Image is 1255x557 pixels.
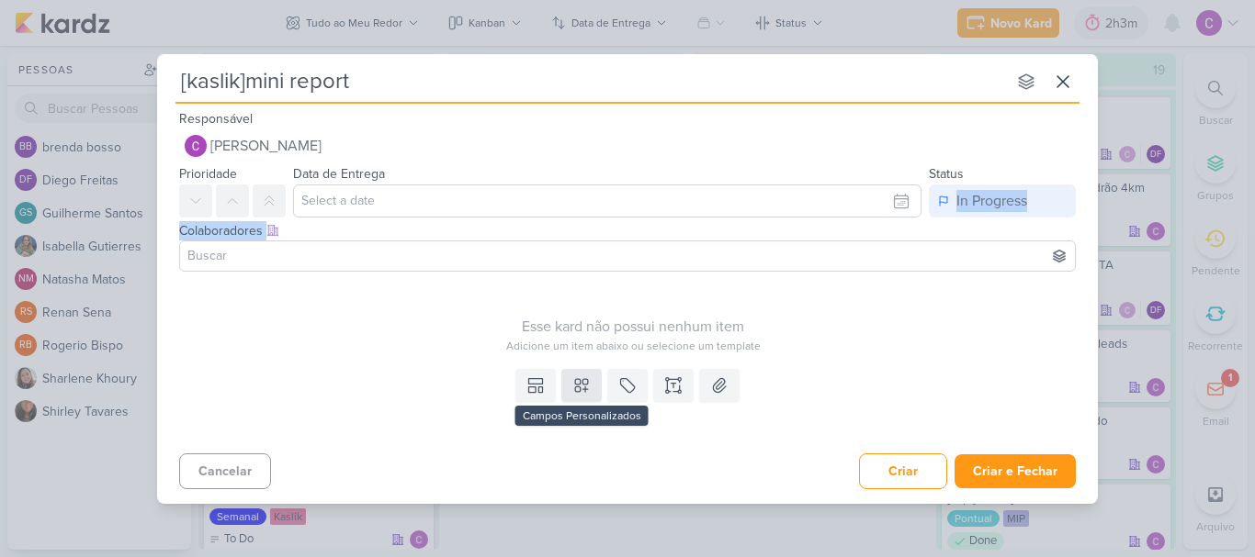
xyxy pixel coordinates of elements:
[859,453,947,489] button: Criar
[179,111,253,127] label: Responsável
[929,166,964,182] label: Status
[179,316,1087,338] div: Esse kard não possui nenhum item
[179,166,237,182] label: Prioridade
[179,221,1076,240] div: Colaboradores
[515,406,649,426] div: Campos Personalizados
[179,338,1087,354] div: Adicione um item abaixo ou selecione um template
[185,135,207,157] img: Carlos Lima
[184,245,1071,267] input: Buscar
[955,454,1076,488] button: Criar e Fechar
[210,135,322,157] span: [PERSON_NAME]
[293,166,385,182] label: Data de Entrega
[175,65,1006,98] input: Kard Sem Título
[179,129,1076,162] button: [PERSON_NAME]
[179,453,271,489] button: Cancelar
[293,184,921,217] input: Select a date
[929,184,1076,217] button: In Progress
[956,190,1027,212] div: In Progress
